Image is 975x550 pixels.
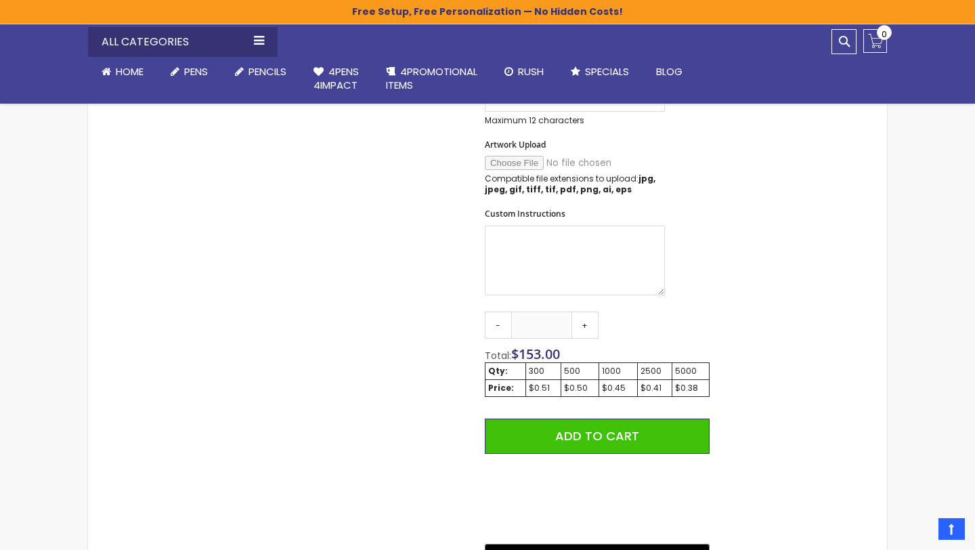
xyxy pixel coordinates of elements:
iframe: PayPal [485,464,710,534]
div: 5000 [675,366,706,377]
strong: Price: [488,382,514,394]
a: 4Pens4impact [300,57,372,101]
span: Pens [184,64,208,79]
span: 4PROMOTIONAL ITEMS [386,64,477,92]
div: 300 [529,366,557,377]
div: $0.38 [675,383,706,394]
a: 4PROMOTIONALITEMS [372,57,491,101]
a: Home [88,57,157,87]
p: Maximum 12 characters [485,115,665,126]
a: Pens [157,57,221,87]
span: 153.00 [519,345,560,363]
div: 1000 [602,366,634,377]
strong: Qty: [488,365,508,377]
a: Blog [643,57,696,87]
a: Rush [491,57,557,87]
a: - [485,312,512,339]
iframe: Google Customer Reviews [863,513,975,550]
span: 0 [882,28,887,41]
div: 2500 [641,366,669,377]
button: Add to Cart [485,419,710,454]
span: Add to Cart [555,427,639,444]
span: Rush [518,64,544,79]
span: Specials [585,64,629,79]
span: 4Pens 4impact [313,64,359,92]
a: Pencils [221,57,300,87]
span: Artwork Upload [485,139,546,150]
div: $0.41 [641,383,669,394]
span: Pencils [248,64,286,79]
div: All Categories [88,27,278,57]
span: $ [511,345,560,363]
div: $0.51 [529,383,557,394]
a: Specials [557,57,643,87]
div: 500 [564,366,597,377]
span: Blog [656,64,682,79]
span: Custom Instructions [485,208,565,219]
strong: jpg, jpeg, gif, tiff, tif, pdf, png, ai, eps [485,173,655,195]
p: Compatible file extensions to upload: [485,173,665,195]
div: $0.45 [602,383,634,394]
span: Home [116,64,144,79]
span: Total: [485,349,511,362]
div: $0.50 [564,383,597,394]
a: 0 [863,29,887,53]
a: + [571,312,599,339]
